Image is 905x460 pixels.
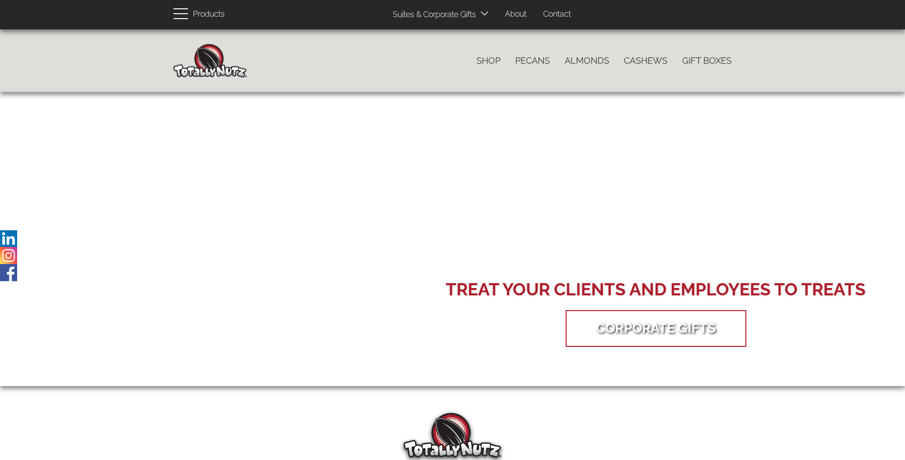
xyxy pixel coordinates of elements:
[675,50,739,71] a: Gift Boxes
[469,50,508,71] a: Shop
[581,313,731,343] a: Corporate Gifts
[193,7,225,22] span: Products
[536,5,578,24] a: Contact
[498,5,534,24] a: About
[508,50,557,71] a: Pecans
[557,50,617,71] a: Almonds
[173,44,247,77] img: Home
[617,50,675,71] a: Cashews
[385,5,479,24] a: Suites & Corporate Gifts
[404,413,501,458] img: Totally Nutz Logo
[446,277,866,302] div: Treat your Clients and Employees to Treats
